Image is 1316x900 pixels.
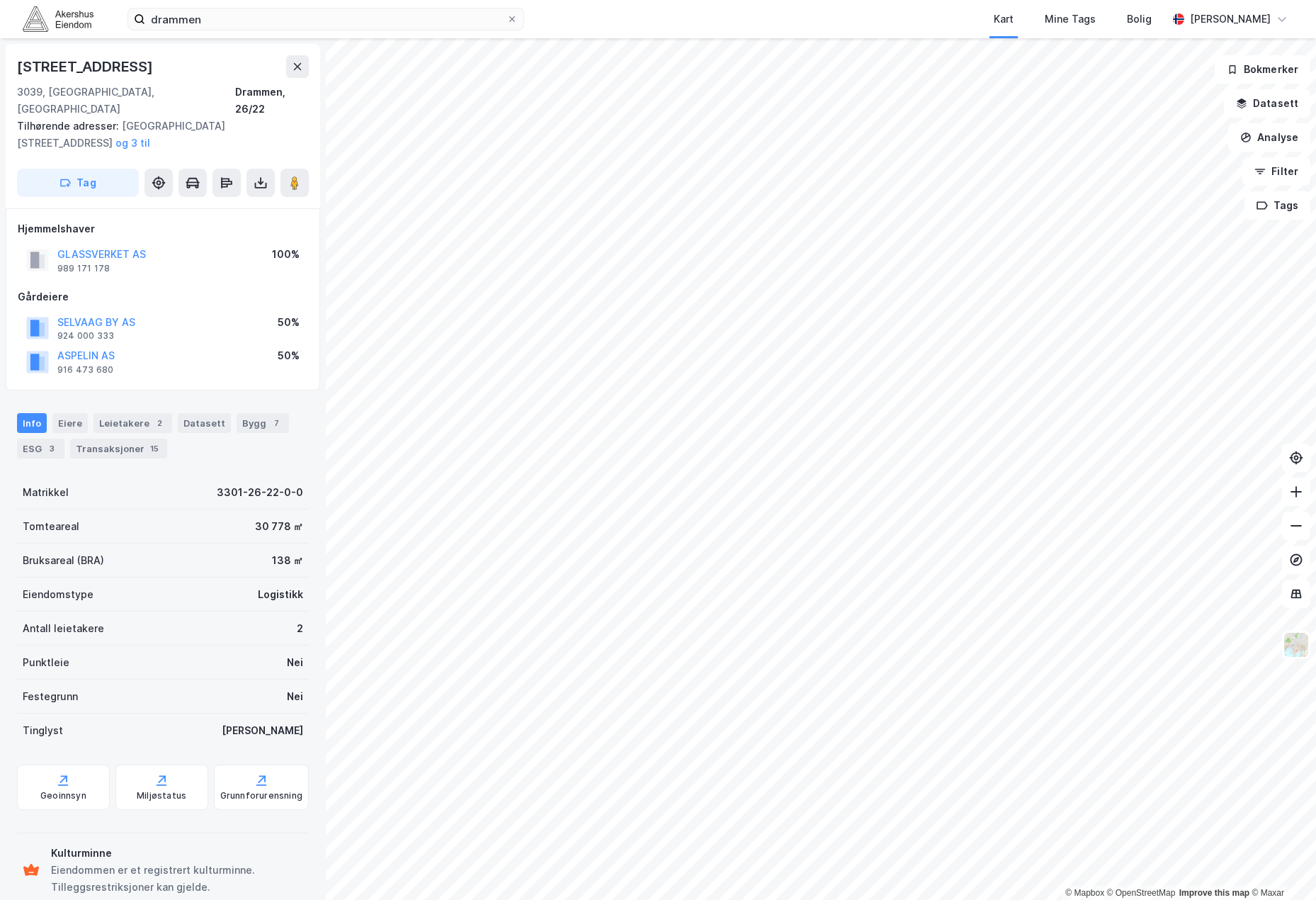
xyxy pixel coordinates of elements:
div: Mine Tags [1045,11,1096,28]
div: Grunnforurensning [220,790,302,801]
div: Geoinnsyn [40,790,86,801]
div: Datasett [178,413,231,433]
div: Eiendommen er et registrert kulturminne. Tilleggsrestriksjoner kan gjelde. [51,862,303,896]
div: [PERSON_NAME] [1190,11,1271,28]
div: 3301-26-22-0-0 [217,484,303,501]
img: Z [1283,631,1310,658]
button: Tag [17,169,139,197]
div: Bruksareal (BRA) [23,552,104,569]
div: Info [17,413,47,433]
button: Tags [1244,191,1310,220]
div: Kart [994,11,1014,28]
div: Matrikkel [23,484,69,501]
div: 50% [278,347,300,364]
div: 100% [272,246,300,263]
button: Filter [1242,157,1310,186]
span: Tilhørende adresser: [17,120,122,132]
div: 138 ㎡ [272,552,303,569]
div: Transaksjoner [70,439,167,459]
div: Gårdeiere [18,288,308,305]
div: Hjemmelshaver [18,220,308,237]
div: Miljøstatus [137,790,186,801]
div: 7 [269,416,283,430]
div: Tomteareal [23,518,79,535]
div: 3039, [GEOGRAPHIC_DATA], [GEOGRAPHIC_DATA] [17,84,235,118]
div: 50% [278,314,300,331]
div: Nei [287,688,303,705]
a: Mapbox [1065,888,1104,898]
div: Leietakere [93,413,172,433]
div: 30 778 ㎡ [255,518,303,535]
img: akershus-eiendom-logo.9091f326c980b4bce74ccdd9f866810c.svg [23,6,93,31]
div: Antall leietakere [23,620,104,637]
div: Kulturminne [51,845,303,862]
input: Søk på adresse, matrikkel, gårdeiere, leietakere eller personer [145,9,506,30]
a: Improve this map [1179,888,1249,898]
div: 924 000 333 [57,330,114,342]
div: Festegrunn [23,688,78,705]
div: 15 [147,441,161,456]
button: Datasett [1224,89,1310,118]
div: Bygg [237,413,289,433]
div: [PERSON_NAME] [222,722,303,739]
div: Eiere [52,413,88,433]
div: Punktleie [23,654,69,671]
div: ESG [17,439,64,459]
div: Bolig [1127,11,1152,28]
div: Drammen, 26/22 [235,84,309,118]
div: 2 [297,620,303,637]
div: [STREET_ADDRESS] [17,55,156,78]
div: 989 171 178 [57,263,110,274]
button: Analyse [1228,123,1310,152]
button: Bokmerker [1215,55,1310,84]
div: Tinglyst [23,722,63,739]
div: Nei [287,654,303,671]
a: OpenStreetMap [1107,888,1176,898]
div: Kontrollprogram for chat [1245,832,1316,900]
div: Logistikk [258,586,303,603]
div: 2 [152,416,166,430]
div: 3 [45,441,59,456]
div: Eiendomstype [23,586,93,603]
div: 916 473 680 [57,364,113,376]
iframe: Chat Widget [1245,832,1316,900]
div: [GEOGRAPHIC_DATA][STREET_ADDRESS] [17,118,297,152]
